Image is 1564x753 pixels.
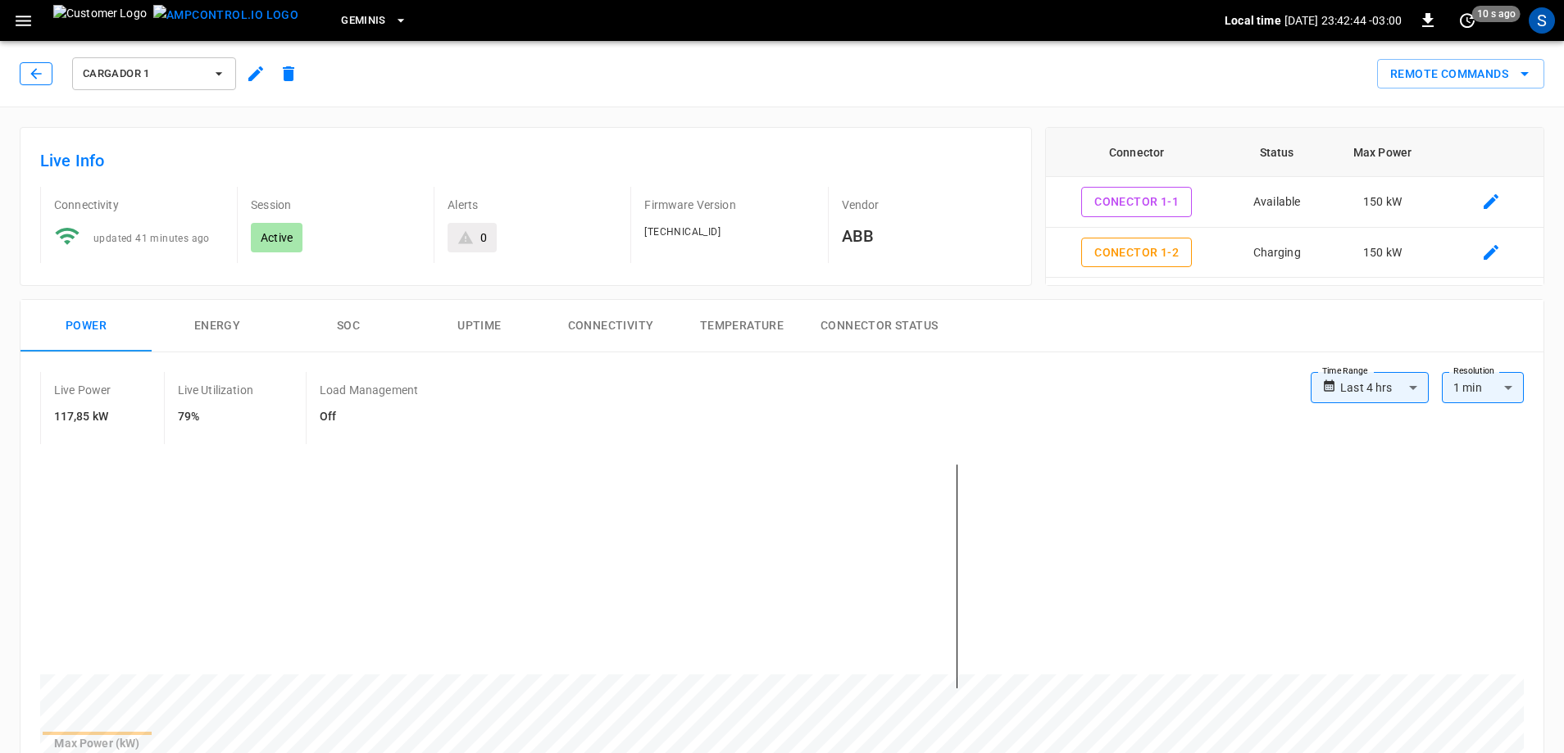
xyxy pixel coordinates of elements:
span: Cargador 1 [83,65,204,84]
p: Active [261,229,293,246]
label: Resolution [1453,365,1494,378]
td: 150 kW [1326,177,1439,228]
h6: Off [320,408,418,426]
p: Live Power [54,382,111,398]
th: Connector [1046,128,1228,177]
td: 150 kW [1326,228,1439,279]
button: Connectivity [545,300,676,352]
p: Live Utilization [178,382,253,398]
div: 0 [480,229,487,246]
h6: Live Info [40,147,1012,174]
p: Firmware Version [644,197,814,213]
td: Available [1228,177,1326,228]
p: Local time [1225,12,1281,29]
p: Connectivity [54,197,224,213]
span: Geminis [341,11,386,30]
button: SOC [283,300,414,352]
div: profile-icon [1529,7,1555,34]
td: Charging [1228,228,1326,279]
th: Max Power [1326,128,1439,177]
button: Power [20,300,152,352]
td: Available [1228,278,1326,329]
td: 150 kW [1326,278,1439,329]
button: Conector 1-1 [1081,187,1192,217]
span: [TECHNICAL_ID] [644,226,721,238]
div: Last 4 hrs [1340,372,1429,403]
span: updated 41 minutes ago [93,233,210,244]
label: Time Range [1322,365,1368,378]
table: connector table [1046,128,1544,379]
div: 1 min [1442,372,1524,403]
p: Vendor [842,197,1012,213]
p: Alerts [448,197,617,213]
h6: 117,85 kW [54,408,111,426]
p: Load Management [320,382,418,398]
img: ampcontrol.io logo [153,5,298,25]
button: Uptime [414,300,545,352]
p: Session [251,197,421,213]
button: Connector Status [807,300,951,352]
button: set refresh interval [1454,7,1480,34]
button: Geminis [334,5,414,37]
button: Remote Commands [1377,59,1544,89]
img: Customer Logo [53,5,147,36]
h6: 79% [178,408,253,426]
button: Conector 1-2 [1081,238,1192,268]
button: Energy [152,300,283,352]
div: remote commands options [1377,59,1544,89]
button: Cargador 1 [72,57,236,90]
button: Temperature [676,300,807,352]
th: Status [1228,128,1326,177]
p: [DATE] 23:42:44 -03:00 [1284,12,1402,29]
h6: ABB [842,223,1012,249]
span: 10 s ago [1472,6,1521,22]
